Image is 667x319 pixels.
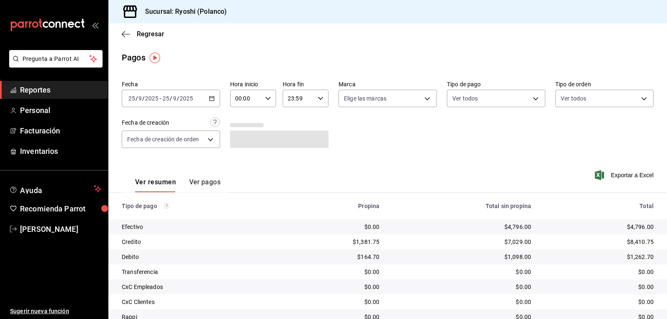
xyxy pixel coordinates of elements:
span: Sugerir nueva función [10,307,101,316]
div: Transferencia [122,268,276,276]
span: / [177,95,179,102]
div: $0.00 [290,298,380,306]
div: Efectivo [122,223,276,231]
label: Marca [339,81,437,87]
span: Regresar [137,30,164,38]
button: Regresar [122,30,164,38]
div: CxC Empleados [122,283,276,291]
input: -- [162,95,170,102]
label: Tipo de orden [555,81,654,87]
span: Ver todos [452,94,478,103]
div: CxC Clientes [122,298,276,306]
div: $1,381.75 [290,238,380,246]
span: Recomienda Parrot [20,203,101,214]
div: $0.00 [544,283,654,291]
button: open_drawer_menu [92,22,98,28]
button: Pregunta a Parrot AI [9,50,103,68]
div: $1,098.00 [393,253,531,261]
span: Reportes [20,84,101,95]
span: / [142,95,145,102]
div: Debito [122,253,276,261]
div: $4,796.00 [544,223,654,231]
div: Propina [290,203,380,209]
span: [PERSON_NAME] [20,224,101,235]
div: Total sin propina [393,203,531,209]
svg: Los pagos realizados con Pay y otras terminales son montos brutos. [164,203,170,209]
div: navigation tabs [135,178,221,192]
span: / [135,95,138,102]
div: $0.00 [290,268,380,276]
div: $0.00 [544,268,654,276]
span: / [170,95,172,102]
input: -- [128,95,135,102]
button: Ver pagos [189,178,221,192]
div: Fecha de creación [122,118,169,127]
img: Tooltip marker [150,53,160,63]
span: Elige las marcas [344,94,386,103]
div: Pagos [122,51,145,64]
span: - [160,95,161,102]
div: $0.00 [393,268,531,276]
label: Tipo de pago [447,81,545,87]
span: Pregunta a Parrot AI [23,55,90,63]
div: $8,410.75 [544,238,654,246]
a: Pregunta a Parrot AI [6,60,103,69]
div: $164.70 [290,253,380,261]
span: Facturación [20,125,101,136]
div: $1,262.70 [544,253,654,261]
div: $0.00 [393,298,531,306]
span: Personal [20,105,101,116]
input: -- [138,95,142,102]
div: $4,796.00 [393,223,531,231]
div: $7,029.00 [393,238,531,246]
div: Total [544,203,654,209]
h3: Sucursal: Ryoshi (Polanco) [138,7,227,17]
label: Hora inicio [230,81,276,87]
input: ---- [179,95,193,102]
div: $0.00 [544,298,654,306]
span: Fecha de creación de orden [127,135,199,143]
span: Ver todos [561,94,586,103]
input: -- [173,95,177,102]
button: Exportar a Excel [597,170,654,180]
div: Credito [122,238,276,246]
label: Hora fin [283,81,328,87]
label: Fecha [122,81,220,87]
span: Inventarios [20,146,101,157]
div: $0.00 [290,283,380,291]
div: $0.00 [290,223,380,231]
div: $0.00 [393,283,531,291]
button: Ver resumen [135,178,176,192]
div: Tipo de pago [122,203,276,209]
span: Ayuda [20,184,90,194]
input: ---- [145,95,159,102]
